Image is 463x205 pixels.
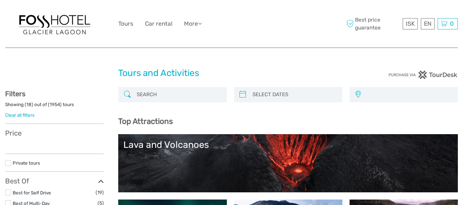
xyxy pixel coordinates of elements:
[345,16,401,31] span: Best price guarantee
[118,19,133,29] a: Tours
[421,18,435,29] div: EN
[388,71,458,79] img: PurchaseViaTourDesk.png
[26,101,32,108] label: 18
[250,89,339,101] input: SELECT DATES
[13,190,51,195] a: Best for Self Drive
[13,160,40,166] a: Private tours
[17,12,92,36] img: 1303-6910c56d-1cb8-4c54-b886-5f11292459f5_logo_big.jpg
[5,129,104,137] h3: Price
[134,89,223,101] input: SEARCH
[449,20,455,27] span: 0
[118,117,173,126] b: Top Attractions
[96,189,104,196] span: (19)
[50,101,60,108] label: 1954
[123,139,453,187] a: Lava and Volcanoes
[184,19,202,29] a: More
[406,20,415,27] span: ISK
[5,177,104,185] h3: Best Of
[5,112,35,118] a: Clear all filters
[123,139,453,150] div: Lava and Volcanoes
[5,90,25,98] strong: Filters
[118,68,345,79] h1: Tours and Activities
[5,101,104,112] div: Showing ( ) out of ( ) tours
[145,19,172,29] a: Car rental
